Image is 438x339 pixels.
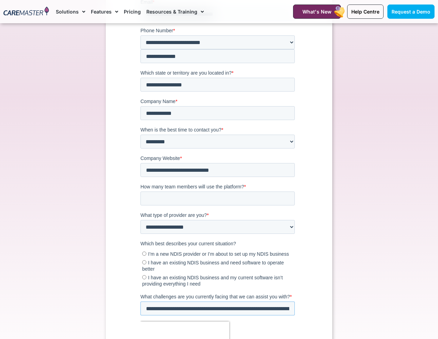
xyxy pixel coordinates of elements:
img: CareMaster Logo [3,7,49,17]
a: What's New [293,5,341,19]
a: Request a Demo [387,5,435,19]
span: What's New [302,9,332,15]
span: Help Centre [351,9,379,15]
span: Request a Demo [392,9,430,15]
a: Help Centre [347,5,384,19]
